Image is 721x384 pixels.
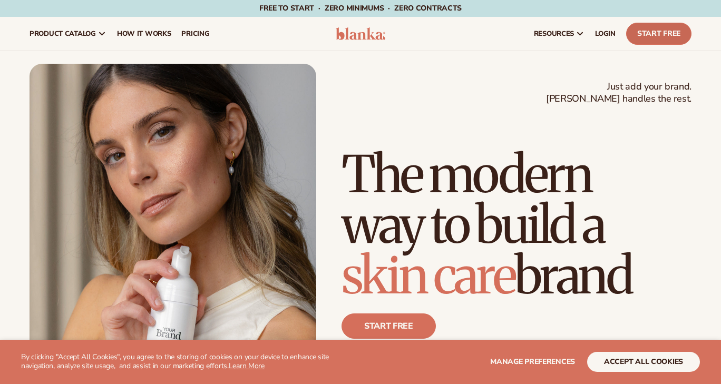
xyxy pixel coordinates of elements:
span: skin care [342,244,514,307]
span: resources [534,29,574,38]
a: Start free [342,313,436,339]
span: Manage preferences [490,357,575,367]
a: Start Free [626,23,691,45]
a: How It Works [112,17,177,51]
h1: The modern way to build a brand [342,149,691,301]
span: pricing [181,29,209,38]
a: pricing [176,17,215,51]
a: Learn More [229,361,265,371]
button: accept all cookies [587,352,700,372]
img: logo [336,27,385,40]
a: resources [529,17,590,51]
span: product catalog [30,29,96,38]
p: By clicking "Accept All Cookies", you agree to the storing of cookies on your device to enhance s... [21,353,360,371]
span: Free to start · ZERO minimums · ZERO contracts [259,3,462,13]
span: Just add your brand. [PERSON_NAME] handles the rest. [546,81,691,105]
span: LOGIN [595,29,616,38]
a: product catalog [24,17,112,51]
a: LOGIN [590,17,621,51]
button: Manage preferences [490,352,575,372]
span: How It Works [117,29,171,38]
